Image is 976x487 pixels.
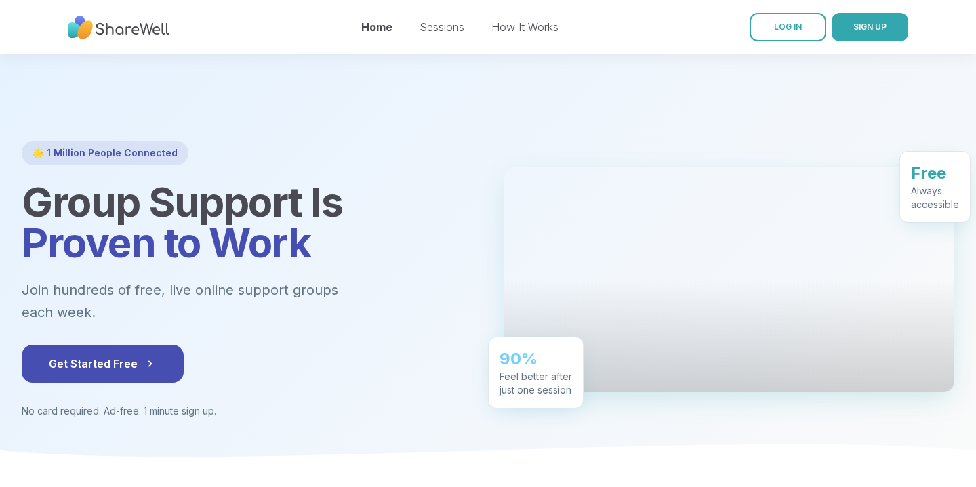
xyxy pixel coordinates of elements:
[68,9,169,46] img: ShareWell Nav Logo
[420,20,464,34] a: Sessions
[22,279,412,323] p: Join hundreds of free, live online support groups each week.
[22,141,188,165] div: 🌟 1 Million People Connected
[500,369,572,396] div: Feel better after just one session
[22,218,310,267] span: Proven to Work
[500,347,572,369] div: 90%
[361,20,392,34] a: Home
[750,13,826,41] a: LOG IN
[491,20,558,34] a: How It Works
[832,13,908,41] button: SIGN UP
[49,356,157,372] span: Get Started Free
[911,184,959,211] div: Always accessible
[22,404,472,418] p: No card required. Ad-free. 1 minute sign up.
[911,162,959,184] div: Free
[853,22,887,32] span: SIGN UP
[22,345,184,383] button: Get Started Free
[774,22,802,32] span: LOG IN
[22,182,472,263] h1: Group Support Is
